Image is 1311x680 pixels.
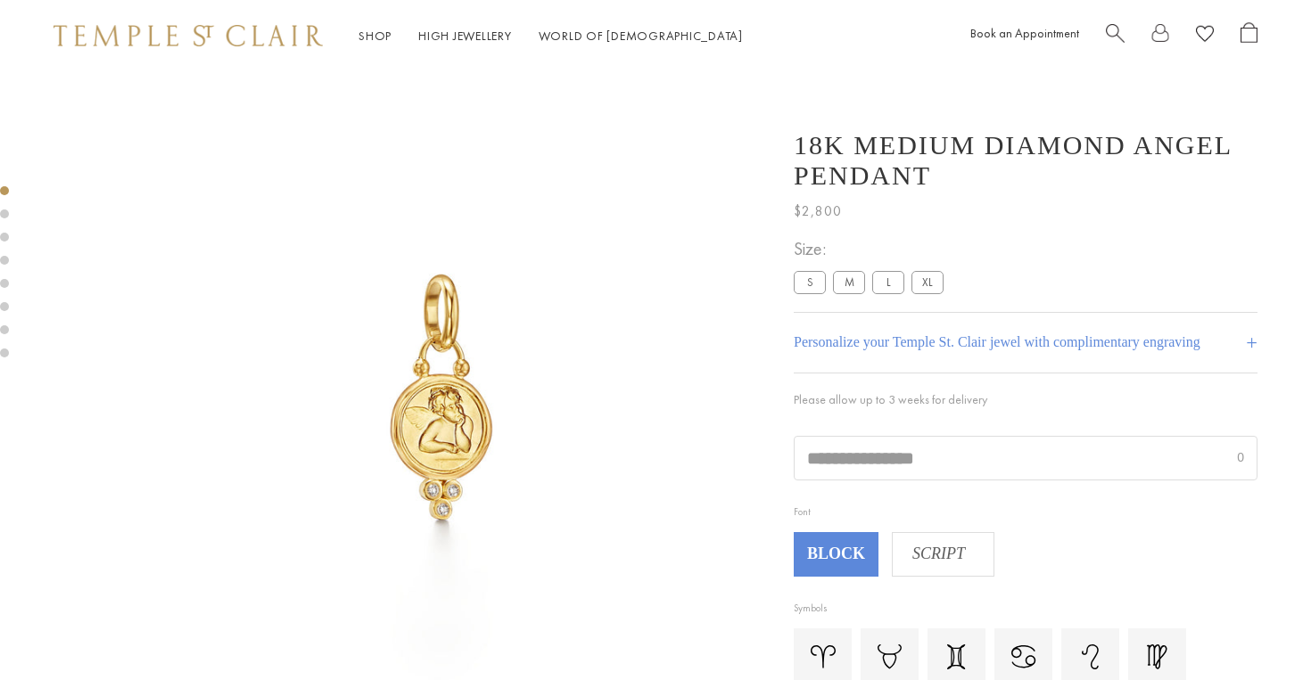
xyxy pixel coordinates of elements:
p: Please allow up to 3 weeks for delivery [794,391,1257,409]
a: Book an Appointment [970,25,1079,41]
label: M [833,271,865,293]
nav: Main navigation [359,25,743,47]
a: ShopShop [359,28,392,44]
h4: Symbols [794,603,1031,618]
span: Size: [794,234,951,264]
h1: 18K Medium Diamond Angel Pendant [794,130,1257,191]
img: Cancer [1011,645,1036,668]
img: Leo [1082,644,1099,669]
a: World of [DEMOGRAPHIC_DATA]World of [DEMOGRAPHIC_DATA] [539,28,743,44]
h4: + [1246,326,1257,359]
img: Aries [811,645,836,668]
a: View Wishlist [1196,22,1214,50]
img: Gemini [947,644,967,669]
span: $2,800 [794,200,842,223]
span: BLOCK [796,541,877,568]
span: 0 [1237,447,1244,468]
img: Taurus [878,644,902,669]
h4: Personalize your Temple St. Clair jewel with complimentary engraving [794,332,1200,353]
a: Open Shopping Bag [1241,22,1257,50]
span: SCRIPT [893,541,985,568]
label: XL [911,271,944,293]
a: Search [1106,22,1125,50]
img: Virgo [1147,644,1167,669]
a: High JewelleryHigh Jewellery [418,28,512,44]
img: Temple St. Clair [54,25,323,46]
label: S [794,271,826,293]
label: L [872,271,904,293]
h4: Font [794,507,1031,521]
